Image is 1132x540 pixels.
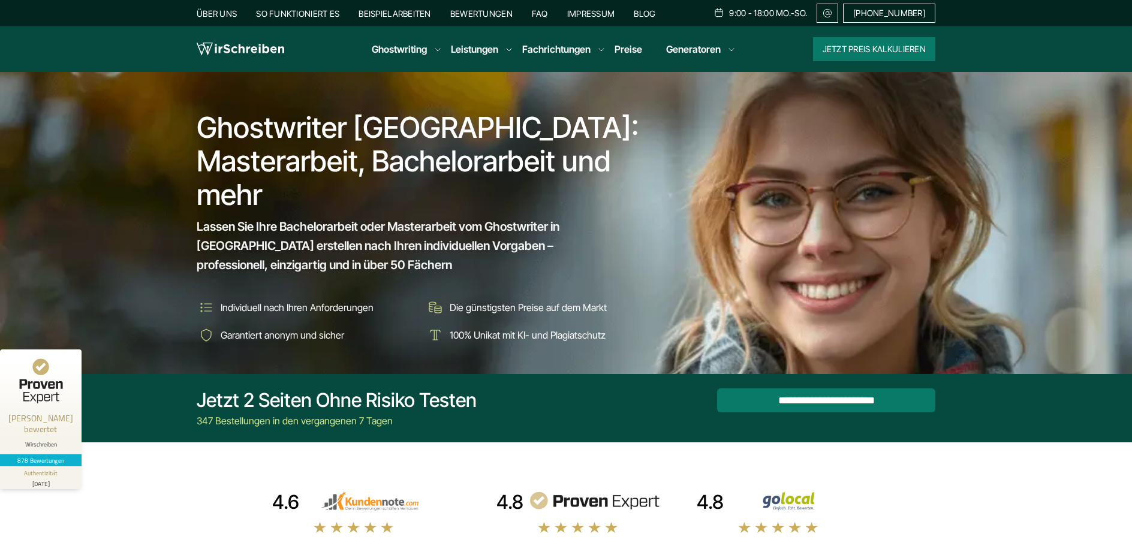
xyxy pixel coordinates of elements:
[567,8,615,19] a: Impressum
[426,298,646,317] li: Die günstigsten Preise auf dem Markt
[272,490,299,514] div: 4.6
[5,441,77,448] div: Wirschreiben
[426,298,445,317] img: Die günstigsten Preise auf dem Markt
[372,42,427,56] a: Ghostwriting
[451,42,498,56] a: Leistungen
[666,42,721,56] a: Generatoren
[853,8,925,18] span: [PHONE_NUMBER]
[537,521,619,534] img: stars
[304,491,436,511] img: kundennote
[822,8,833,18] img: Email
[197,298,216,317] img: Individuell nach Ihren Anforderungen
[813,37,935,61] button: Jetzt Preis kalkulieren
[697,490,724,514] div: 4.8
[24,469,58,478] div: Authentizität
[313,521,395,534] img: stars
[528,491,660,511] img: provenexpert reviews
[197,388,477,412] div: Jetzt 2 Seiten ohne Risiko testen
[713,8,724,17] img: Schedule
[615,43,642,55] a: Preise
[197,298,417,317] li: Individuell nach Ihren Anforderungen
[197,40,284,58] img: logo wirschreiben
[728,491,860,511] img: Wirschreiben Bewertungen
[197,111,648,212] h1: Ghostwriter [GEOGRAPHIC_DATA]: Masterarbeit, Bachelorarbeit und mehr
[522,42,591,56] a: Fachrichtungen
[426,325,445,345] img: 100% Unikat mit KI- und Plagiatschutz
[426,325,646,345] li: 100% Unikat mit KI- und Plagiatschutz
[843,4,935,23] a: [PHONE_NUMBER]
[737,521,819,534] img: stars
[450,8,513,19] a: Bewertungen
[197,325,216,345] img: Garantiert anonym und sicher
[359,8,430,19] a: Beispielarbeiten
[496,490,523,514] div: 4.8
[634,8,655,19] a: Blog
[256,8,339,19] a: So funktioniert es
[5,478,77,487] div: [DATE]
[197,414,477,428] div: 347 Bestellungen in den vergangenen 7 Tagen
[197,325,417,345] li: Garantiert anonym und sicher
[532,8,548,19] a: FAQ
[197,217,625,274] span: Lassen Sie Ihre Bachelorarbeit oder Masterarbeit vom Ghostwriter in [GEOGRAPHIC_DATA] erstellen n...
[197,8,237,19] a: Über uns
[729,8,807,18] span: 9:00 - 18:00 Mo.-So.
